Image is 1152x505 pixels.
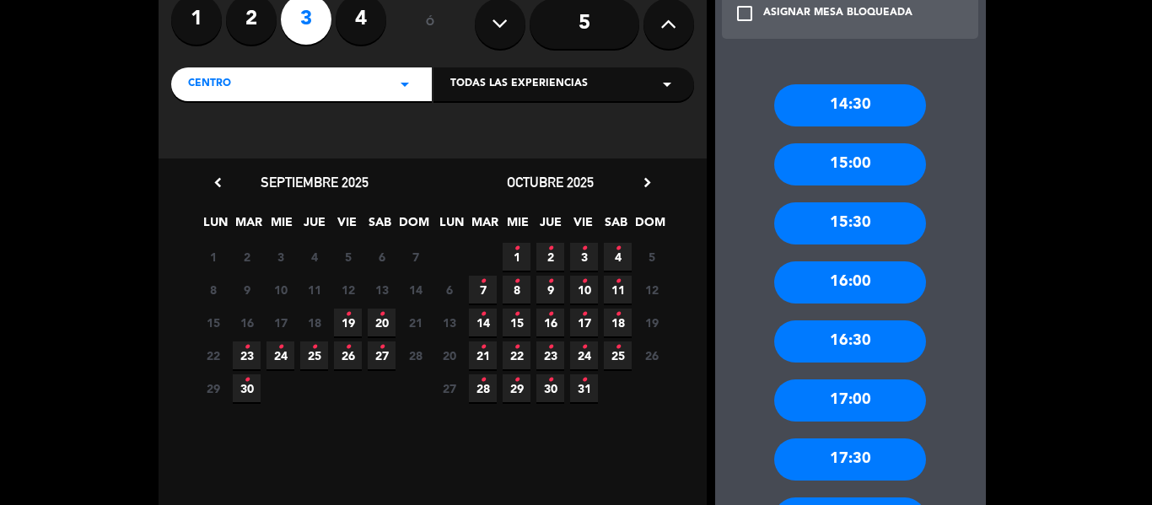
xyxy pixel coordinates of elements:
[514,367,519,394] i: •
[480,334,486,361] i: •
[334,309,362,336] span: 19
[615,268,621,295] i: •
[379,301,385,328] i: •
[399,212,427,240] span: DOM
[233,341,261,369] span: 23
[570,374,598,402] span: 31
[547,334,553,361] i: •
[300,341,328,369] span: 25
[234,212,262,240] span: MAR
[570,276,598,304] span: 10
[244,367,250,394] i: •
[514,235,519,262] i: •
[395,74,415,94] i: arrow_drop_down
[657,74,677,94] i: arrow_drop_down
[199,374,227,402] span: 29
[536,341,564,369] span: 23
[233,276,261,304] span: 9
[401,276,429,304] span: 14
[581,367,587,394] i: •
[774,84,926,126] div: 14:30
[300,243,328,271] span: 4
[450,76,588,93] span: Todas las experiencias
[602,212,630,240] span: SAB
[199,276,227,304] span: 8
[536,309,564,336] span: 16
[334,243,362,271] span: 5
[547,235,553,262] i: •
[507,174,594,191] span: octubre 2025
[368,309,396,336] span: 20
[267,212,295,240] span: MIE
[774,438,926,481] div: 17:30
[503,243,530,271] span: 1
[735,3,755,24] i: check_box_outline_blank
[638,341,665,369] span: 26
[401,341,429,369] span: 28
[547,301,553,328] i: •
[311,334,317,361] i: •
[503,276,530,304] span: 8
[536,243,564,271] span: 2
[503,309,530,336] span: 15
[480,367,486,394] i: •
[209,174,227,191] i: chevron_left
[233,243,261,271] span: 2
[368,243,396,271] span: 6
[480,301,486,328] i: •
[469,374,497,402] span: 28
[570,243,598,271] span: 3
[266,243,294,271] span: 3
[366,212,394,240] span: SAB
[435,276,463,304] span: 6
[615,334,621,361] i: •
[638,276,665,304] span: 12
[368,276,396,304] span: 13
[774,261,926,304] div: 16:00
[547,268,553,295] i: •
[503,341,530,369] span: 22
[569,212,597,240] span: VIE
[536,212,564,240] span: JUE
[514,268,519,295] i: •
[300,309,328,336] span: 18
[401,309,429,336] span: 21
[368,341,396,369] span: 27
[379,334,385,361] i: •
[345,301,351,328] i: •
[615,301,621,328] i: •
[763,5,912,22] div: ASIGNAR MESA BLOQUEADA
[581,235,587,262] i: •
[514,301,519,328] i: •
[333,212,361,240] span: VIE
[581,301,587,328] i: •
[514,334,519,361] i: •
[345,334,351,361] i: •
[503,212,531,240] span: MIE
[469,341,497,369] span: 21
[401,243,429,271] span: 7
[334,276,362,304] span: 12
[570,341,598,369] span: 24
[277,334,283,361] i: •
[199,309,227,336] span: 15
[244,334,250,361] i: •
[615,235,621,262] i: •
[604,276,632,304] span: 11
[266,276,294,304] span: 10
[266,309,294,336] span: 17
[261,174,369,191] span: septiembre 2025
[266,341,294,369] span: 24
[581,334,587,361] i: •
[300,276,328,304] span: 11
[233,374,261,402] span: 30
[202,212,229,240] span: LUN
[547,367,553,394] i: •
[188,76,231,93] span: Centro
[435,341,463,369] span: 20
[469,276,497,304] span: 7
[774,320,926,363] div: 16:30
[536,374,564,402] span: 30
[480,268,486,295] i: •
[638,309,665,336] span: 19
